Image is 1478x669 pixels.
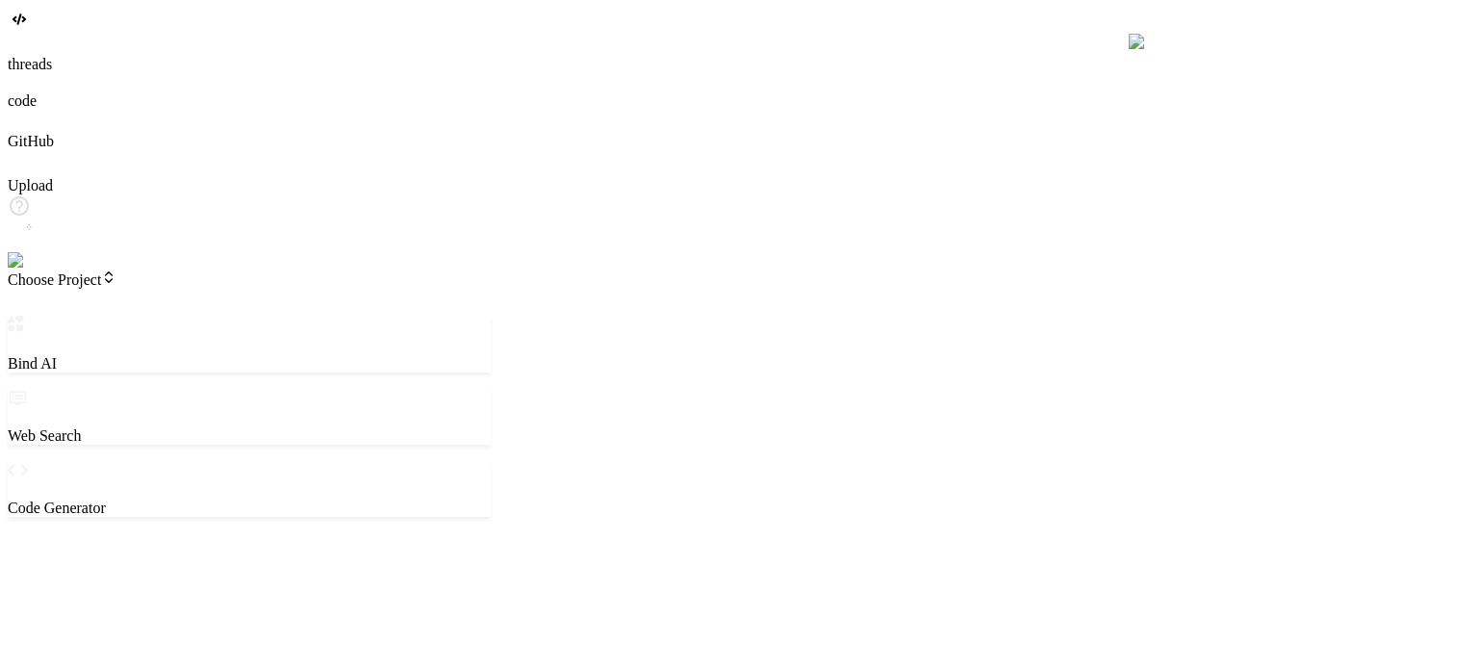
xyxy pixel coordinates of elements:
p: Bind AI [8,355,491,373]
label: threads [8,56,52,72]
p: Web Search [8,427,491,445]
label: GitHub [8,133,54,149]
label: code [8,92,37,109]
p: Your session has expired. Please login again to continue. [1129,66,1478,84]
p: Code Generator [8,500,491,517]
img: alert [1129,34,1171,51]
span: Choose Project [8,271,116,288]
img: settings [8,252,70,270]
label: Upload [8,177,53,193]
